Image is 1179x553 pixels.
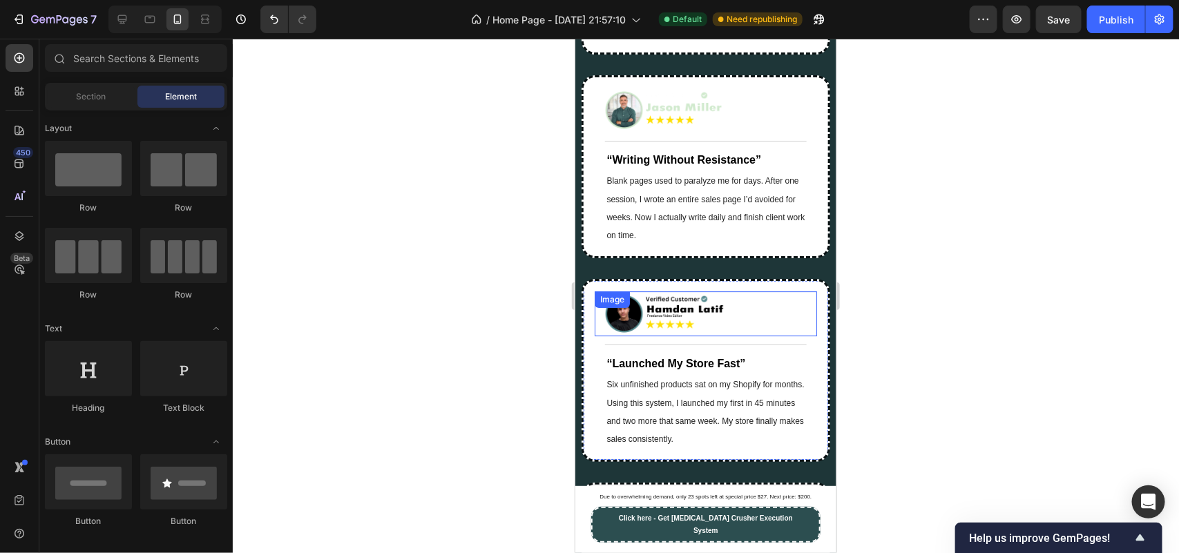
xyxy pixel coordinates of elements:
div: Row [45,289,132,301]
span: Help us improve GemPages! [969,532,1132,545]
div: Button [140,515,227,527]
div: Row [140,202,227,214]
div: Heading [45,402,132,414]
div: 450 [13,147,33,158]
button: Save [1036,6,1082,33]
span: Layout [45,122,72,135]
span: Toggle open [205,117,227,139]
div: Row [45,202,132,214]
span: Toggle open [205,431,227,453]
div: Publish [1099,12,1133,27]
div: Text Block [140,402,227,414]
div: Row [140,289,227,301]
div: Button [45,515,132,527]
iframe: Design area [575,39,836,553]
button: Publish [1087,6,1145,33]
span: Toggle open [205,318,227,340]
button: 7 [6,6,103,33]
span: Save [1048,14,1071,26]
span: / [486,12,490,27]
span: Need republishing [727,13,797,26]
span: Home Page - [DATE] 21:57:10 [492,12,626,27]
input: Search Sections & Elements [45,44,227,72]
div: Open Intercom Messenger [1132,485,1165,518]
div: Undo/Redo [260,6,316,33]
span: Default [673,13,702,26]
div: Beta [10,253,33,264]
button: Show survey - Help us improve GemPages! [969,530,1149,546]
span: Element [165,90,197,103]
span: Button [45,436,70,448]
p: 7 [90,11,97,28]
span: Section [77,90,106,103]
span: Text [45,322,62,335]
